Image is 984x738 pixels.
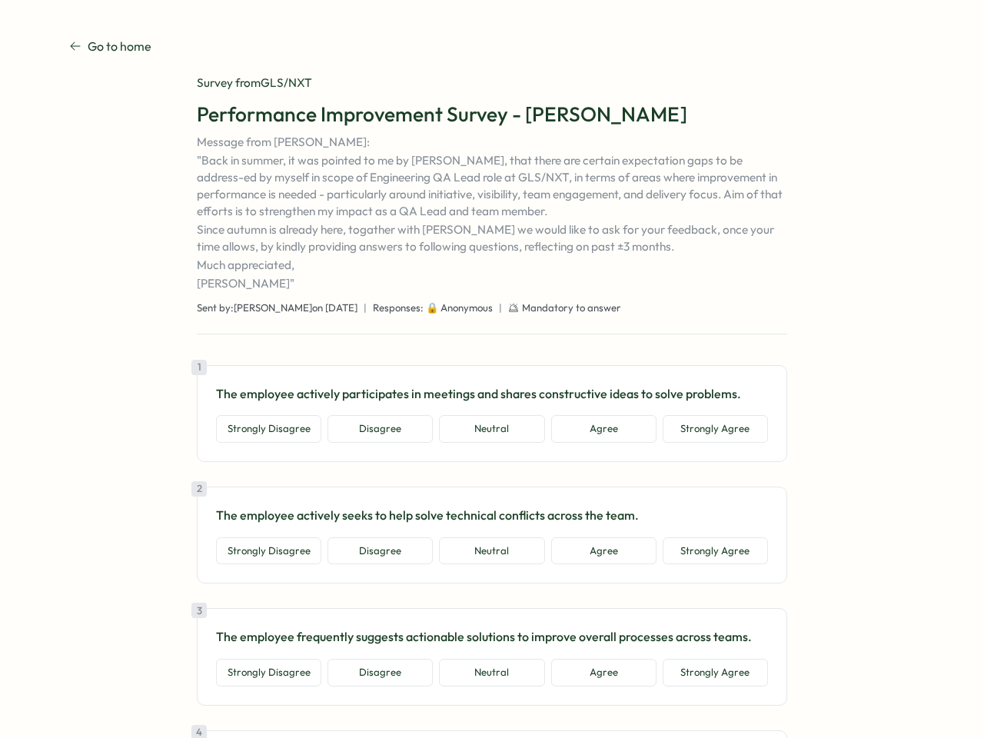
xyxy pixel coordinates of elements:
span: | [364,301,367,315]
div: 3 [191,603,207,618]
span: | [499,301,502,315]
h1: Performance Improvement Survey - [PERSON_NAME] [197,101,787,128]
p: Go to home [88,37,151,56]
button: Strongly Disagree [216,415,321,443]
p: Message from [PERSON_NAME]: "Back in summer, it was pointed to me by [PERSON_NAME], that there ar... [197,134,787,292]
button: Disagree [327,415,433,443]
button: Neutral [439,415,544,443]
button: Strongly Disagree [216,659,321,686]
button: Agree [551,415,657,443]
span: Sent by: [PERSON_NAME] on [DATE] [197,301,357,315]
button: Neutral [439,659,544,686]
div: 2 [191,481,207,497]
p: The employee frequently suggests actionable solutions to improve overall processes across teams. [216,627,768,647]
span: Responses: 🔒 Anonymous [373,301,493,315]
div: Survey from GLS/NXT [197,75,787,91]
button: Strongly Agree [663,659,768,686]
button: Agree [551,659,657,686]
button: Neutral [439,537,544,565]
p: The employee actively participates in meetings and shares constructive ideas to solve problems. [216,384,768,404]
button: Disagree [327,659,433,686]
span: Mandatory to answer [522,301,621,315]
button: Disagree [327,537,433,565]
button: Agree [551,537,657,565]
button: Strongly Disagree [216,537,321,565]
p: The employee actively seeks to help solve technical conflicts across the team. [216,506,768,525]
a: Go to home [69,37,151,56]
button: Strongly Agree [663,537,768,565]
div: 1 [191,360,207,375]
button: Strongly Agree [663,415,768,443]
